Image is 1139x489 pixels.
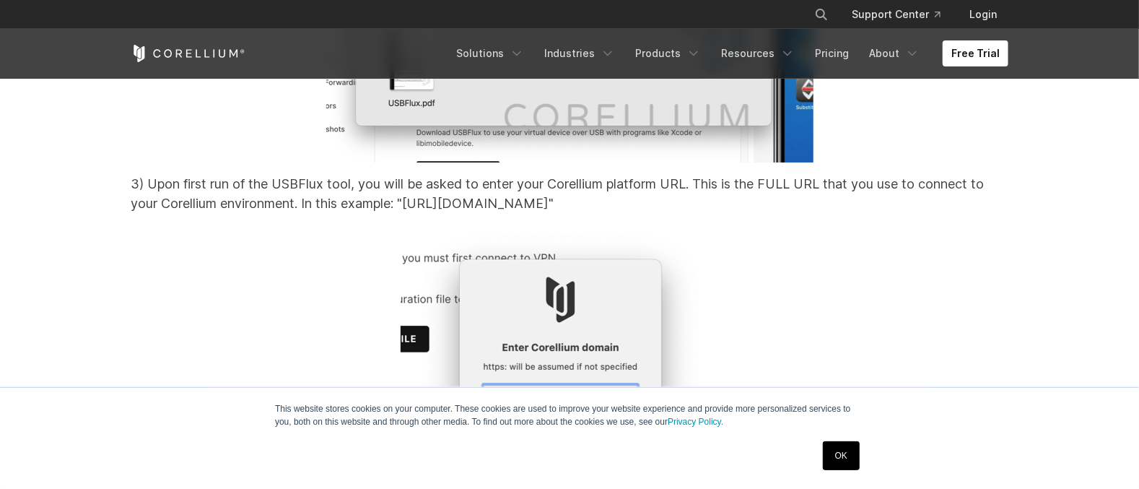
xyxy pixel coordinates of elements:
[806,40,857,66] a: Pricing
[797,1,1008,27] div: Navigation Menu
[860,40,928,66] a: About
[712,40,803,66] a: Resources
[840,1,952,27] a: Support Center
[536,40,624,66] a: Industries
[448,40,533,66] a: Solutions
[808,1,834,27] button: Search
[627,40,710,66] a: Products
[668,417,723,427] a: Privacy Policy.
[131,174,1008,213] p: 3) Upon first run of the USBFlux tool, you will be asked to enter your Corellium platform URL. Th...
[943,40,1008,66] a: Free Trial
[823,441,860,470] a: OK
[275,402,864,428] p: This website stores cookies on your computer. These cookies are used to improve your website expe...
[448,40,1008,66] div: Navigation Menu
[958,1,1008,27] a: Login
[131,45,245,62] a: Corellium Home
